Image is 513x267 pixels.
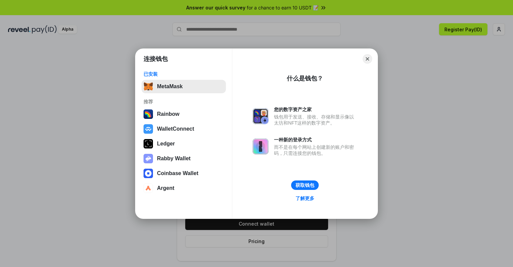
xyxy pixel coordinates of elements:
div: 您的数字资产之家 [274,106,357,112]
img: svg+xml,%3Csvg%20xmlns%3D%22http%3A%2F%2Fwww.w3.org%2F2000%2Fsvg%22%20width%3D%2228%22%20height%3... [144,139,153,148]
img: svg+xml,%3Csvg%20xmlns%3D%22http%3A%2F%2Fwww.w3.org%2F2000%2Fsvg%22%20fill%3D%22none%22%20viewBox... [252,108,269,124]
div: Rabby Wallet [157,156,191,162]
button: Coinbase Wallet [142,167,226,180]
a: 了解更多 [291,194,318,203]
img: svg+xml,%3Csvg%20width%3D%2228%22%20height%3D%2228%22%20viewBox%3D%220%200%2028%2028%22%20fill%3D... [144,183,153,193]
div: WalletConnect [157,126,194,132]
button: 获取钱包 [291,180,319,190]
div: 什么是钱包？ [287,74,323,82]
div: Ledger [157,141,175,147]
div: Coinbase Wallet [157,170,198,176]
img: svg+xml,%3Csvg%20xmlns%3D%22http%3A%2F%2Fwww.w3.org%2F2000%2Fsvg%22%20fill%3D%22none%22%20viewBox... [252,138,269,155]
button: MetaMask [142,80,226,93]
img: svg+xml,%3Csvg%20xmlns%3D%22http%3A%2F%2Fwww.w3.org%2F2000%2Fsvg%22%20fill%3D%22none%22%20viewBox... [144,154,153,163]
img: svg+xml,%3Csvg%20width%3D%2228%22%20height%3D%2228%22%20viewBox%3D%220%200%2028%2028%22%20fill%3D... [144,124,153,134]
button: Close [363,54,372,64]
div: Rainbow [157,111,180,117]
img: svg+xml,%3Csvg%20width%3D%22120%22%20height%3D%22120%22%20viewBox%3D%220%200%20120%20120%22%20fil... [144,109,153,119]
img: svg+xml,%3Csvg%20width%3D%2228%22%20height%3D%2228%22%20viewBox%3D%220%200%2028%2028%22%20fill%3D... [144,169,153,178]
button: Argent [142,181,226,195]
div: 已安装 [144,71,224,77]
div: 推荐 [144,99,224,105]
button: WalletConnect [142,122,226,136]
button: Rabby Wallet [142,152,226,165]
button: Ledger [142,137,226,151]
img: svg+xml,%3Csvg%20fill%3D%22none%22%20height%3D%2233%22%20viewBox%3D%220%200%2035%2033%22%20width%... [144,82,153,91]
div: 了解更多 [295,195,314,201]
div: 获取钱包 [295,182,314,188]
div: 钱包用于发送、接收、存储和显示像以太坊和NFT这样的数字资产。 [274,114,357,126]
div: Argent [157,185,174,191]
button: Rainbow [142,107,226,121]
div: MetaMask [157,84,183,90]
div: 一种新的登录方式 [274,137,357,143]
h1: 连接钱包 [144,55,168,63]
div: 而不是在每个网站上创建新的账户和密码，只需连接您的钱包。 [274,144,357,156]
